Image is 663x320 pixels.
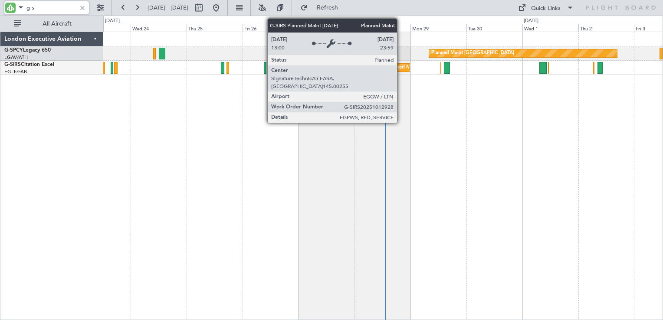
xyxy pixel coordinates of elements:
div: Wed 24 [131,24,187,32]
div: [DATE] [105,17,120,25]
a: EGLF/FAB [4,69,27,75]
span: [DATE] - [DATE] [148,4,188,12]
input: A/C (Reg. or Type) [26,1,76,14]
a: G-SPCYLegacy 650 [4,48,51,53]
span: G-SIRS [4,62,21,67]
div: Planned Maint [GEOGRAPHIC_DATA] [431,47,514,60]
div: Sun 28 [354,24,410,32]
div: Quick Links [531,4,561,13]
div: Thu 2 [578,24,634,32]
div: Tue 30 [466,24,522,32]
div: Planned Maint [GEOGRAPHIC_DATA] ([GEOGRAPHIC_DATA]) [387,61,524,74]
div: Thu 25 [187,24,243,32]
div: Mon 29 [410,24,466,32]
button: Refresh [296,1,348,15]
span: All Aircraft [23,21,92,27]
div: Sat 27 [299,24,354,32]
a: LGAV/ATH [4,54,28,61]
span: G-SPCY [4,48,23,53]
button: Quick Links [514,1,578,15]
div: [DATE] [524,17,538,25]
a: G-SIRSCitation Excel [4,62,54,67]
div: Fri 26 [243,24,299,32]
button: All Aircraft [10,17,94,31]
div: Wed 1 [522,24,578,32]
span: Refresh [309,5,346,11]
